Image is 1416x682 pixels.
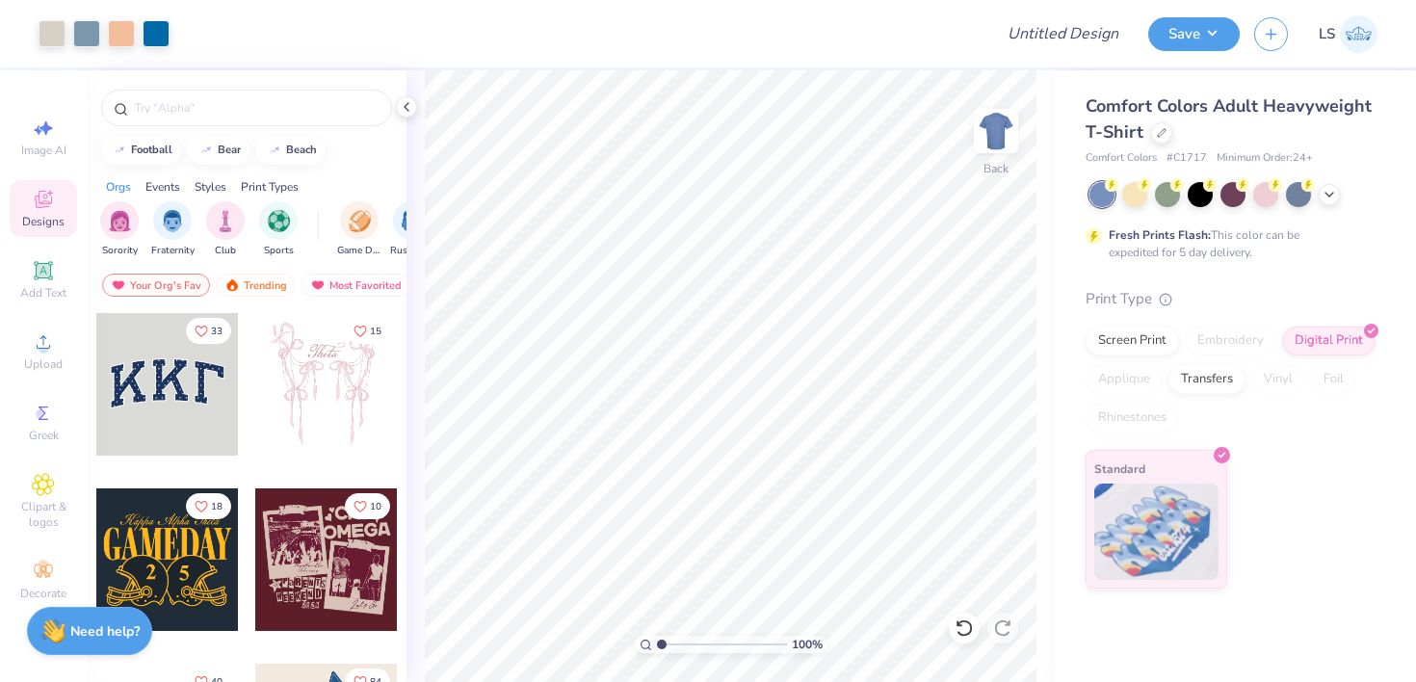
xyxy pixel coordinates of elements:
div: Rhinestones [1086,404,1179,433]
div: Foil [1311,365,1356,394]
img: most_fav.gif [310,278,326,292]
span: 18 [211,502,223,511]
div: Styles [195,178,226,196]
strong: Need help? [70,622,140,641]
img: Rush & Bid Image [402,210,424,232]
div: Print Type [1086,288,1377,310]
img: trend_line.gif [267,144,282,156]
div: filter for Rush & Bid [390,201,434,258]
button: football [101,136,181,165]
img: trend_line.gif [198,144,214,156]
span: Image AI [21,143,66,158]
span: # C1717 [1167,150,1207,167]
span: Rush & Bid [390,244,434,258]
button: filter button [390,201,434,258]
span: Greek [29,428,59,443]
img: most_fav.gif [111,278,126,292]
div: Most Favorited [302,274,410,297]
button: filter button [206,201,245,258]
span: 10 [370,502,381,511]
span: Sports [264,244,294,258]
span: Game Day [337,244,381,258]
div: filter for Sports [259,201,298,258]
img: trending.gif [224,278,240,292]
span: Clipart & logos [10,499,77,530]
img: Back [977,112,1015,150]
div: filter for Sorority [100,201,139,258]
button: Like [186,318,231,344]
img: Standard [1094,484,1219,580]
div: Vinyl [1251,365,1305,394]
div: Your Org's Fav [102,274,210,297]
div: beach [286,144,317,155]
button: Like [345,493,390,519]
button: filter button [337,201,381,258]
img: Sports Image [268,210,290,232]
span: Standard [1094,459,1145,479]
img: Game Day Image [349,210,371,232]
span: LS [1319,23,1335,45]
button: filter button [151,201,195,258]
div: Orgs [106,178,131,196]
button: Save [1148,17,1240,51]
button: Like [345,318,390,344]
div: This color can be expedited for 5 day delivery. [1109,226,1346,261]
span: Designs [22,214,65,229]
span: 33 [211,327,223,336]
span: Fraternity [151,244,195,258]
button: beach [256,136,326,165]
img: trend_line.gif [112,144,127,156]
span: 15 [370,327,381,336]
img: Club Image [215,210,236,232]
div: Events [145,178,180,196]
button: bear [188,136,249,165]
div: filter for Game Day [337,201,381,258]
div: Applique [1086,365,1163,394]
img: Sorority Image [109,210,131,232]
span: Decorate [20,586,66,601]
strong: Fresh Prints Flash: [1109,227,1211,243]
span: Minimum Order: 24 + [1217,150,1313,167]
input: Untitled Design [992,14,1134,53]
input: Try "Alpha" [133,98,380,118]
div: Digital Print [1282,327,1376,355]
div: Embroidery [1185,327,1276,355]
span: Comfort Colors Adult Heavyweight T-Shirt [1086,94,1372,144]
span: Club [215,244,236,258]
span: Comfort Colors [1086,150,1157,167]
a: LS [1319,15,1377,53]
img: Lakshmi Suresh Ambati [1340,15,1377,53]
span: Sorority [102,244,138,258]
span: 100 % [792,636,823,653]
div: Trending [216,274,296,297]
span: Upload [24,356,63,372]
img: Fraternity Image [162,210,183,232]
div: football [131,144,172,155]
div: filter for Fraternity [151,201,195,258]
span: Add Text [20,285,66,301]
div: Print Types [241,178,299,196]
button: Like [186,493,231,519]
button: filter button [100,201,139,258]
div: Screen Print [1086,327,1179,355]
div: Transfers [1168,365,1246,394]
div: bear [218,144,241,155]
div: Back [983,160,1009,177]
div: filter for Club [206,201,245,258]
button: filter button [259,201,298,258]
